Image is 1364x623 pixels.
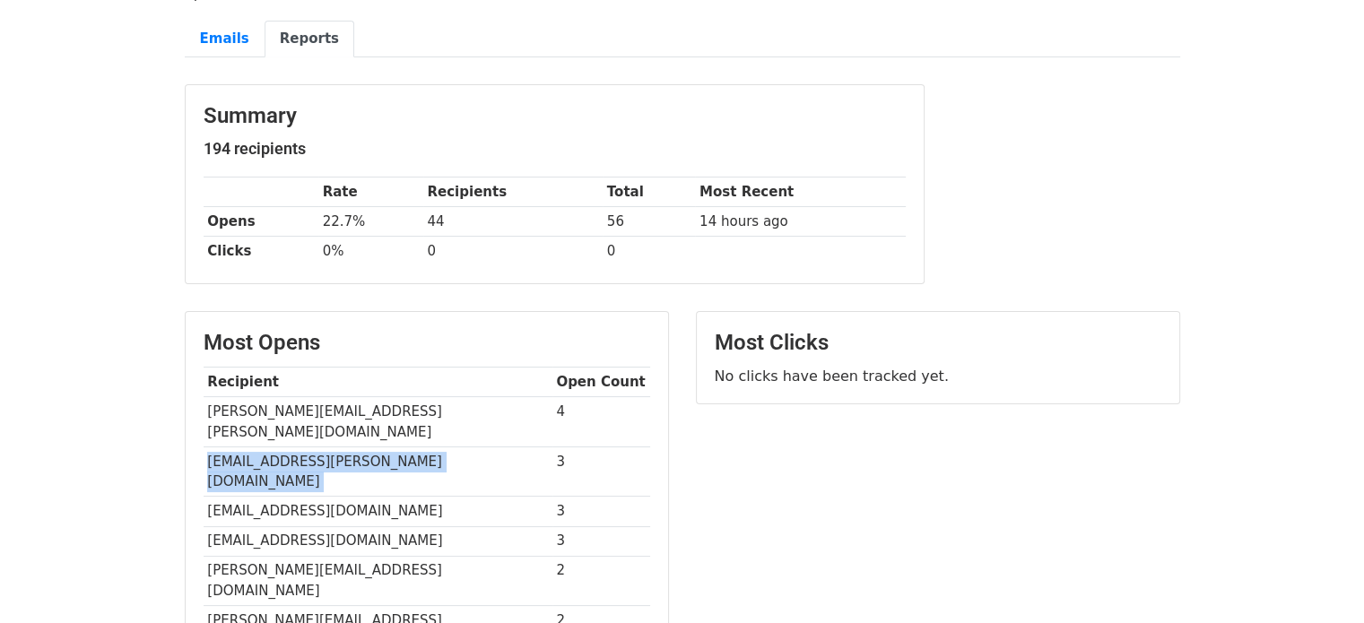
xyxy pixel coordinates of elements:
div: Widget de chat [1274,537,1364,623]
td: 2 [552,556,650,606]
h5: 194 recipients [204,139,906,159]
td: [EMAIL_ADDRESS][DOMAIN_NAME] [204,497,552,526]
th: Recipients [423,177,603,207]
td: 3 [552,446,650,497]
td: 22.7% [318,207,423,237]
td: 56 [603,207,695,237]
td: 3 [552,526,650,556]
td: [PERSON_NAME][EMAIL_ADDRESS][PERSON_NAME][DOMAIN_NAME] [204,397,552,447]
th: Clicks [204,237,318,266]
h3: Most Opens [204,330,650,356]
td: 0 [603,237,695,266]
iframe: Chat Widget [1274,537,1364,623]
th: Rate [318,177,423,207]
h3: Summary [204,103,906,129]
td: [PERSON_NAME][EMAIL_ADDRESS][DOMAIN_NAME] [204,556,552,606]
th: Opens [204,207,318,237]
a: Reports [265,21,354,57]
a: Emails [185,21,265,57]
td: 14 hours ago [695,207,905,237]
td: 44 [423,207,603,237]
h3: Most Clicks [715,330,1161,356]
p: No clicks have been tracked yet. [715,367,1161,385]
th: Recipient [204,368,552,397]
td: 4 [552,397,650,447]
td: 0% [318,237,423,266]
td: [EMAIL_ADDRESS][DOMAIN_NAME] [204,526,552,556]
th: Total [603,177,695,207]
th: Open Count [552,368,650,397]
th: Most Recent [695,177,905,207]
td: [EMAIL_ADDRESS][PERSON_NAME][DOMAIN_NAME] [204,446,552,497]
td: 0 [423,237,603,266]
td: 3 [552,497,650,526]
